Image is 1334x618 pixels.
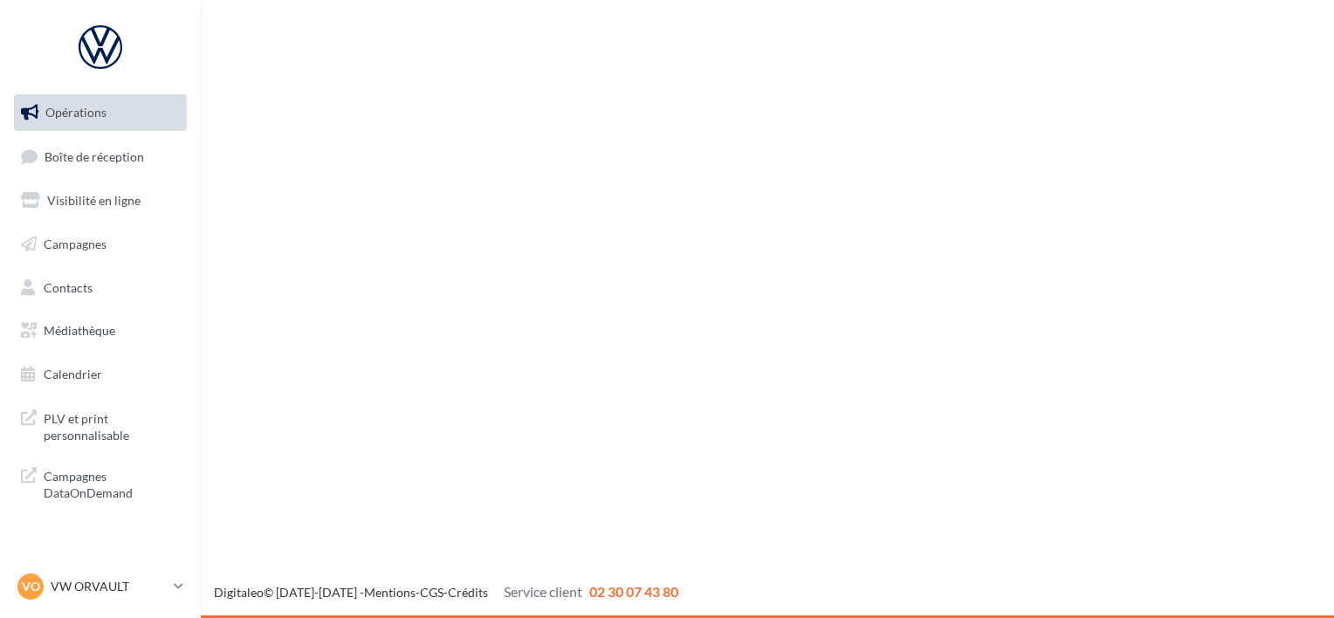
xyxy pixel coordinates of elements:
a: VO VW ORVAULT [14,570,187,603]
a: Médiathèque [10,312,190,349]
a: PLV et print personnalisable [10,400,190,451]
a: Boîte de réception [10,138,190,175]
span: © [DATE]-[DATE] - - - [214,585,678,600]
a: CGS [420,585,444,600]
span: PLV et print personnalisable [44,407,180,444]
span: 02 30 07 43 80 [589,583,678,600]
a: Digitaleo [214,585,264,600]
span: Campagnes [44,237,107,251]
span: VO [22,578,40,595]
a: Campagnes DataOnDemand [10,457,190,509]
span: Contacts [44,279,93,294]
a: Calendrier [10,356,190,393]
span: Médiathèque [44,323,115,338]
a: Mentions [364,585,416,600]
span: Service client [504,583,582,600]
a: Contacts [10,270,190,306]
a: Campagnes [10,226,190,263]
span: Opérations [45,105,107,120]
span: Visibilité en ligne [47,193,141,208]
p: VW ORVAULT [51,578,167,595]
span: Boîte de réception [45,148,144,163]
a: Visibilité en ligne [10,182,190,219]
a: Crédits [448,585,488,600]
span: Calendrier [44,367,102,381]
a: Opérations [10,94,190,131]
span: Campagnes DataOnDemand [44,464,180,502]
